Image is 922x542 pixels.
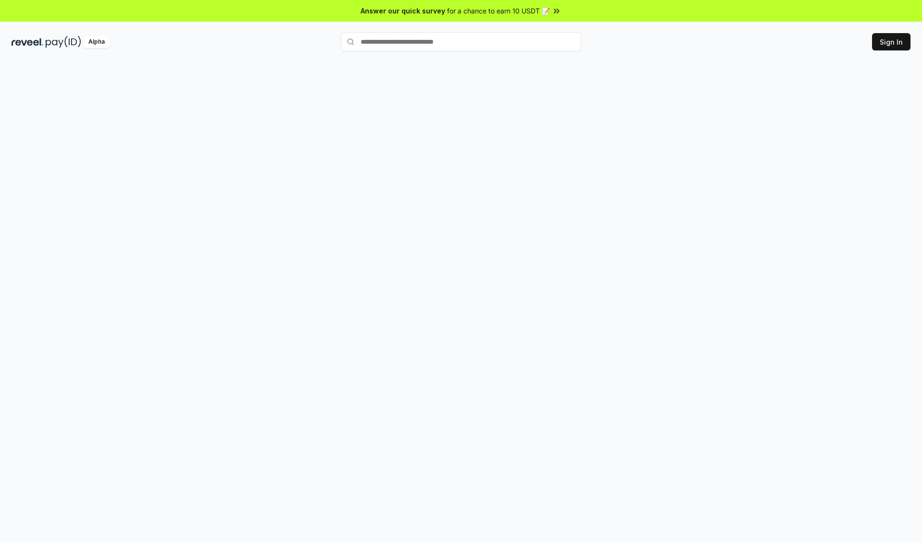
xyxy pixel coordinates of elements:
img: pay_id [46,36,81,48]
div: Alpha [83,36,110,48]
span: Answer our quick survey [361,6,445,16]
span: for a chance to earn 10 USDT 📝 [447,6,550,16]
button: Sign In [872,33,910,50]
img: reveel_dark [12,36,44,48]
